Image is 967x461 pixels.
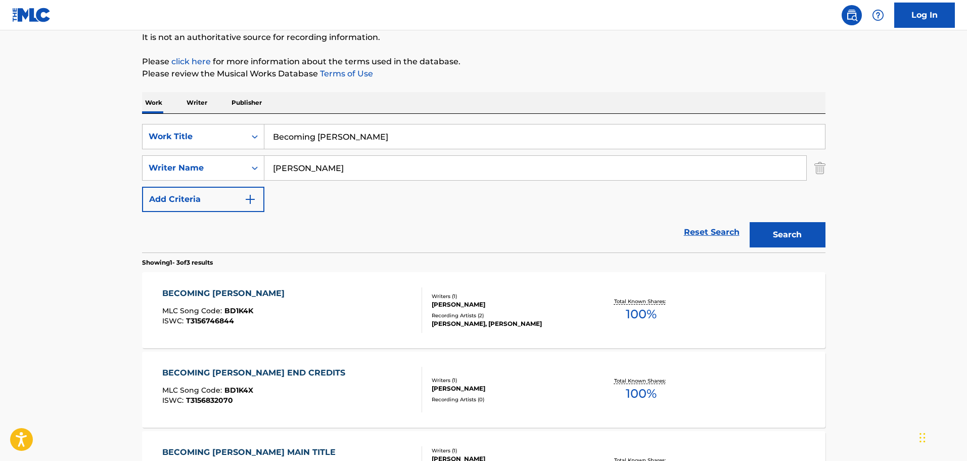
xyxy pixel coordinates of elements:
[224,306,253,315] span: BD1K4K
[432,312,584,319] div: Recording Artists ( 2 )
[142,31,825,44] p: It is not an authoritative source for recording information.
[916,412,967,461] iframe: Chat Widget
[228,92,265,113] p: Publisher
[432,319,584,328] div: [PERSON_NAME], [PERSON_NAME]
[432,300,584,309] div: [PERSON_NAME]
[142,68,825,80] p: Please review the Musical Works Database
[162,367,350,379] div: BECOMING [PERSON_NAME] END CREDITS
[842,5,862,25] a: Public Search
[432,292,584,300] div: Writers ( 1 )
[142,187,264,212] button: Add Criteria
[626,385,657,403] span: 100 %
[162,316,186,325] span: ISWC :
[432,447,584,454] div: Writers ( 1 )
[162,396,186,405] span: ISWC :
[12,8,51,22] img: MLC Logo
[142,258,213,267] p: Showing 1 - 3 of 3 results
[846,9,858,21] img: search
[679,221,745,243] a: Reset Search
[186,396,233,405] span: T3156832070
[432,376,584,384] div: Writers ( 1 )
[244,193,256,205] img: 9d2ae6d4665cec9f34b9.svg
[186,316,234,325] span: T3156746844
[142,124,825,253] form: Search Form
[149,131,240,143] div: Work Title
[142,56,825,68] p: Please for more information about the terms used in the database.
[162,306,224,315] span: MLC Song Code :
[432,384,584,393] div: [PERSON_NAME]
[162,386,224,395] span: MLC Song Code :
[162,287,290,300] div: BECOMING [PERSON_NAME]
[142,92,165,113] p: Work
[171,57,211,66] a: click here
[894,3,955,28] a: Log In
[162,446,341,458] div: BECOMING [PERSON_NAME] MAIN TITLE
[318,69,373,78] a: Terms of Use
[614,377,668,385] p: Total Known Shares:
[814,155,825,181] img: Delete Criterion
[224,386,253,395] span: BD1K4X
[868,5,888,25] div: Help
[919,423,926,453] div: Drag
[142,272,825,348] a: BECOMING [PERSON_NAME]MLC Song Code:BD1K4KISWC:T3156746844Writers (1)[PERSON_NAME]Recording Artis...
[750,222,825,247] button: Search
[183,92,210,113] p: Writer
[432,396,584,403] div: Recording Artists ( 0 )
[614,298,668,305] p: Total Known Shares:
[872,9,884,21] img: help
[149,162,240,174] div: Writer Name
[142,352,825,428] a: BECOMING [PERSON_NAME] END CREDITSMLC Song Code:BD1K4XISWC:T3156832070Writers (1)[PERSON_NAME]Rec...
[626,305,657,323] span: 100 %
